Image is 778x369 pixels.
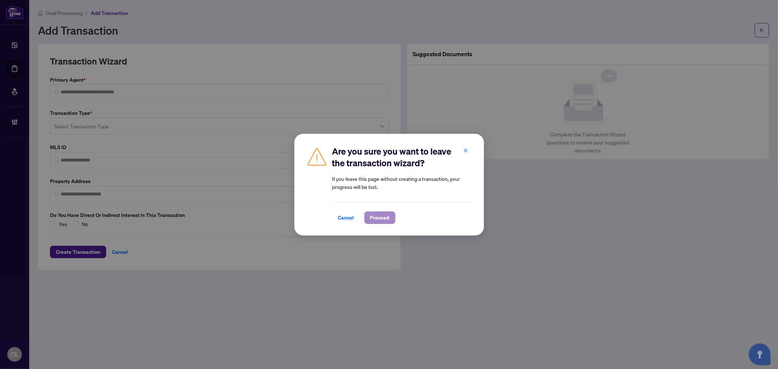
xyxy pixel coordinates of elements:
[332,211,360,224] button: Cancel
[338,212,354,224] span: Cancel
[332,145,472,169] h2: Are you sure you want to leave the transaction wizard?
[364,211,395,224] button: Proceed
[370,212,390,224] span: Proceed
[463,148,468,153] span: close
[332,175,472,191] article: If you leave this page without creating a transaction, your progress will be lost.
[749,343,771,365] button: Open asap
